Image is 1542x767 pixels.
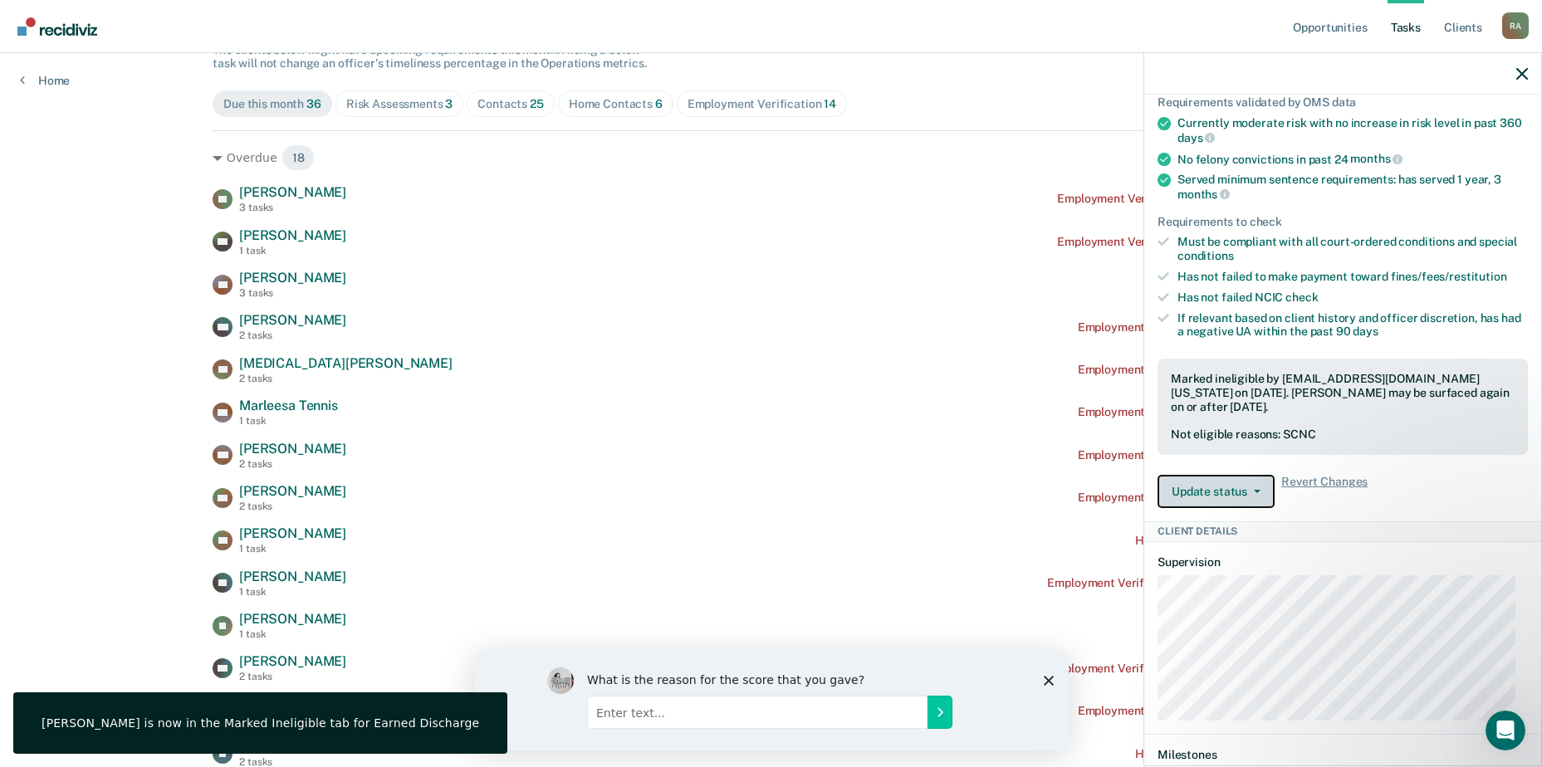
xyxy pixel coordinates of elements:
[1281,475,1368,508] span: Revert Changes
[1177,131,1215,144] span: days
[1158,748,1528,762] dt: Milestones
[1057,235,1329,249] div: Employment Verification recommended a year ago
[1158,555,1528,569] dt: Supervision
[239,458,346,470] div: 2 tasks
[42,716,479,730] div: [PERSON_NAME] is now in the Marked Ineligible tab for Earned Discharge
[239,245,346,256] div: 1 task
[281,144,316,171] span: 18
[213,144,1329,171] div: Overdue
[1078,704,1329,718] div: Employment Verification recommended [DATE]
[1177,291,1528,305] div: Has not failed NCIC
[223,97,321,111] div: Due this month
[474,651,1069,750] iframe: Survey by Kim from Recidiviz
[239,270,346,286] span: [PERSON_NAME]
[239,441,346,457] span: [PERSON_NAME]
[239,287,346,299] div: 3 tasks
[239,373,453,384] div: 2 tasks
[1391,270,1507,283] span: fines/fees/restitution
[1177,188,1230,201] span: months
[239,628,346,640] div: 1 task
[239,611,346,627] span: [PERSON_NAME]
[1047,576,1329,590] div: Employment Verification recommended a month ago
[239,312,346,328] span: [PERSON_NAME]
[445,97,453,110] span: 3
[239,543,346,554] div: 1 task
[1135,534,1329,548] div: Home contact recommended [DATE]
[1135,747,1329,761] div: Home contact recommended [DATE]
[239,415,338,427] div: 1 task
[1158,215,1528,229] div: Requirements to check
[1078,491,1329,505] div: Employment Verification recommended [DATE]
[824,97,836,110] span: 14
[239,184,346,200] span: [PERSON_NAME]
[1177,152,1528,167] div: No felony convictions in past 24
[239,569,346,584] span: [PERSON_NAME]
[306,97,321,110] span: 36
[1285,291,1318,304] span: check
[1144,521,1541,541] div: Client Details
[1502,12,1529,39] button: Profile dropdown button
[530,97,544,110] span: 25
[477,97,544,111] div: Contacts
[20,73,70,88] a: Home
[17,17,97,36] img: Recidiviz
[239,653,346,669] span: [PERSON_NAME]
[239,355,453,371] span: [MEDICAL_DATA][PERSON_NAME]
[1177,270,1528,284] div: Has not failed to make payment toward
[239,398,338,413] span: Marleesa Tennis
[1350,152,1402,165] span: months
[1502,12,1529,39] div: R A
[239,525,346,541] span: [PERSON_NAME]
[655,97,663,110] span: 6
[1171,427,1515,442] div: Not eligible reasons: SCNC
[1078,448,1329,462] div: Employment Verification recommended [DATE]
[1078,405,1329,419] div: Employment Verification recommended [DATE]
[239,671,346,682] div: 2 tasks
[213,43,647,71] span: The clients below might have upcoming requirements this month. Hiding a below task will not chang...
[1486,711,1525,750] iframe: Intercom live chat
[239,202,346,213] div: 3 tasks
[239,483,346,499] span: [PERSON_NAME]
[688,97,836,111] div: Employment Verification
[239,501,346,512] div: 2 tasks
[1177,235,1528,263] div: Must be compliant with all court-ordered conditions and special
[1078,363,1329,377] div: Employment Verification recommended [DATE]
[1353,325,1378,338] span: days
[239,586,346,598] div: 1 task
[569,97,663,111] div: Home Contacts
[1158,475,1275,508] button: Update status
[1177,173,1528,201] div: Served minimum sentence requirements: has served 1 year, 3
[1177,116,1528,144] div: Currently moderate risk with no increase in risk level in past 360
[1078,320,1329,335] div: Employment Verification recommended [DATE]
[1057,192,1329,206] div: Employment Verification recommended a year ago
[346,97,453,111] div: Risk Assessments
[1177,311,1528,340] div: If relevant based on client history and officer discretion, has had a negative UA within the past 90
[239,227,346,243] span: [PERSON_NAME]
[1158,95,1528,110] div: Requirements validated by OMS data
[1177,249,1234,262] span: conditions
[1171,372,1515,413] div: Marked ineligible by [EMAIL_ADDRESS][DOMAIN_NAME][US_STATE] on [DATE]. [PERSON_NAME] may be surfa...
[239,330,346,341] div: 2 tasks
